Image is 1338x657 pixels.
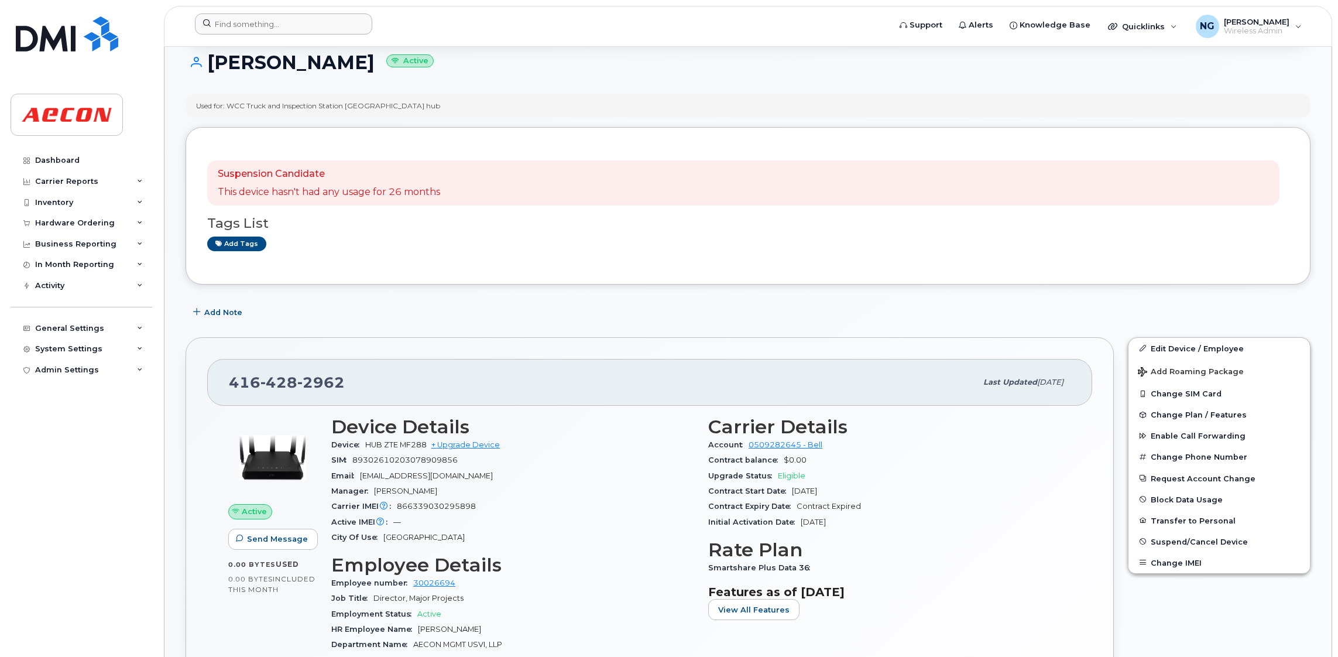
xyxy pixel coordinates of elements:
[1224,17,1289,26] span: [PERSON_NAME]
[431,440,500,449] a: + Upgrade Device
[393,518,401,526] span: —
[1020,19,1090,31] span: Knowledge Base
[1037,378,1063,386] span: [DATE]
[708,471,778,480] span: Upgrade Status
[242,506,267,517] span: Active
[1128,531,1310,552] button: Suspend/Cancel Device
[228,560,276,569] span: 0.00 Bytes
[891,13,951,37] a: Support
[708,585,1071,599] h3: Features as of [DATE]
[1128,489,1310,510] button: Block Data Usage
[331,594,373,603] span: Job Title
[801,518,826,526] span: [DATE]
[331,555,694,576] h3: Employee Details
[1224,26,1289,36] span: Wireless Admin
[797,502,861,511] span: Contract Expired
[910,19,942,31] span: Support
[951,13,1001,37] a: Alerts
[331,487,374,495] span: Manager
[331,456,352,464] span: SIM
[708,456,784,464] span: Contract balance
[297,374,345,391] span: 2962
[228,529,318,550] button: Send Message
[207,237,266,251] a: Add tags
[708,440,749,449] span: Account
[331,533,383,542] span: City Of Use
[1128,404,1310,425] button: Change Plan / Features
[708,487,792,495] span: Contract Start Date
[708,599,800,620] button: View All Features
[784,456,807,464] span: $0.00
[1128,359,1310,383] button: Add Roaming Package
[373,594,464,603] span: Director, Major Projects
[331,610,417,618] span: Employment Status
[228,575,273,583] span: 0.00 Bytes
[276,560,299,569] span: used
[260,374,297,391] span: 428
[397,502,476,511] span: 866339030295898
[204,307,242,318] span: Add Note
[386,54,434,68] small: Active
[1128,552,1310,573] button: Change IMEI
[1128,446,1310,467] button: Change Phone Number
[1151,537,1248,546] span: Suspend/Cancel Device
[331,416,694,437] h3: Device Details
[1128,383,1310,404] button: Change SIM Card
[1151,410,1247,419] span: Change Plan / Features
[708,563,816,572] span: Smartshare Plus Data 36
[238,422,308,492] img: image20231002-3703462-12c0cmw.jpeg
[218,186,440,199] p: This device hasn't had any usage for 26 months
[229,374,345,391] span: 416
[418,625,481,634] span: [PERSON_NAME]
[778,471,805,480] span: Eligible
[708,539,1071,560] h3: Rate Plan
[1200,19,1215,33] span: NG
[413,579,455,587] a: 30026694
[383,533,465,542] span: [GEOGRAPHIC_DATA]
[792,487,817,495] span: [DATE]
[1128,468,1310,489] button: Request Account Change
[1138,367,1244,378] span: Add Roaming Package
[331,471,360,480] span: Email
[1128,425,1310,446] button: Enable Call Forwarding
[708,502,797,511] span: Contract Expiry Date
[969,19,993,31] span: Alerts
[331,579,413,587] span: Employee number
[331,625,418,634] span: HR Employee Name
[331,440,365,449] span: Device
[413,640,502,649] span: AECON MGMT USVI, LLP
[195,13,372,35] input: Find something...
[352,456,458,464] span: 89302610203078909856
[417,610,441,618] span: Active
[207,216,1289,231] h3: Tags List
[331,518,393,526] span: Active IMEI
[247,533,308,545] span: Send Message
[749,440,822,449] a: 0509282645 - Bell
[1188,15,1310,38] div: Nicole Guida
[983,378,1037,386] span: Last updated
[1100,15,1185,38] div: Quicklinks
[1151,432,1246,440] span: Enable Call Forwarding
[374,487,437,495] span: [PERSON_NAME]
[1001,13,1099,37] a: Knowledge Base
[708,518,801,526] span: Initial Activation Date
[1128,338,1310,359] a: Edit Device / Employee
[1122,22,1165,31] span: Quicklinks
[718,604,790,615] span: View All Features
[360,471,493,480] span: [EMAIL_ADDRESS][DOMAIN_NAME]
[186,302,252,323] button: Add Note
[186,52,1310,73] h1: [PERSON_NAME]
[1128,510,1310,531] button: Transfer to Personal
[331,640,413,649] span: Department Name
[218,167,440,181] p: Suspension Candidate
[365,440,427,449] span: HUB ZTE MF288
[331,502,397,511] span: Carrier IMEI
[708,416,1071,437] h3: Carrier Details
[196,101,440,111] div: Used for: WCC Truck and Inspection Station [GEOGRAPHIC_DATA] hub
